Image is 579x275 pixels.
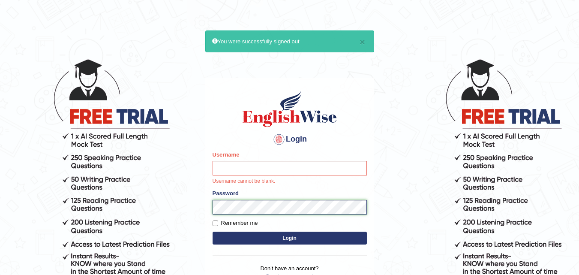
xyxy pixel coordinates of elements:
[213,178,367,185] p: Username cannot be blank.
[205,30,374,52] div: You were successfully signed out
[241,90,339,128] img: Logo of English Wise sign in for intelligent practice with AI
[213,133,367,146] h4: Login
[213,221,218,226] input: Remember me
[360,37,365,46] button: ×
[213,189,239,197] label: Password
[213,151,240,159] label: Username
[213,232,367,245] button: Login
[213,219,258,227] label: Remember me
